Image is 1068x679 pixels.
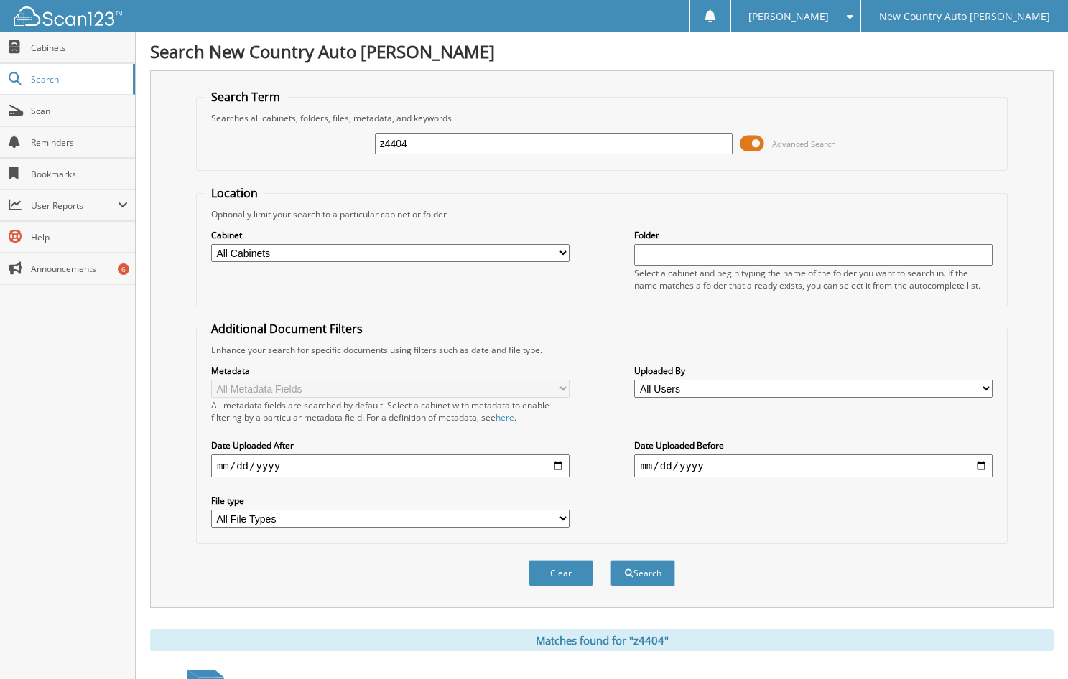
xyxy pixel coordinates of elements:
[211,365,570,377] label: Metadata
[211,399,570,423] div: All metadata fields are searched by default. Select a cabinet with metadata to enable filtering b...
[879,12,1050,21] span: New Country Auto [PERSON_NAME]
[118,263,129,275] div: 6
[204,208,1000,220] div: Optionally limit your search to a particular cabinet or folder
[634,365,993,377] label: Uploaded By
[496,411,514,423] a: here
[610,560,675,586] button: Search
[31,136,128,149] span: Reminders
[14,6,122,26] img: scan123-logo-white.svg
[211,495,570,507] label: File type
[211,454,570,477] input: start
[204,344,1000,356] div: Enhance your search for specific documents using filters such as date and file type.
[634,439,993,451] label: Date Uploaded Before
[31,231,128,243] span: Help
[31,263,128,275] span: Announcements
[204,185,265,201] legend: Location
[211,439,570,451] label: Date Uploaded After
[772,139,836,149] span: Advanced Search
[31,105,128,117] span: Scan
[31,200,118,212] span: User Reports
[634,454,993,477] input: end
[204,321,370,337] legend: Additional Document Filters
[31,42,128,54] span: Cabinets
[150,629,1054,651] div: Matches found for "z4404"
[204,89,287,105] legend: Search Term
[634,229,993,241] label: Folder
[634,267,993,291] div: Select a cabinet and begin typing the name of the folder you want to search in. If the name match...
[150,39,1054,63] h1: Search New Country Auto [PERSON_NAME]
[748,12,829,21] span: [PERSON_NAME]
[31,168,128,180] span: Bookmarks
[211,229,570,241] label: Cabinet
[31,73,126,85] span: Search
[529,560,593,586] button: Clear
[204,112,1000,124] div: Searches all cabinets, folders, files, metadata, and keywords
